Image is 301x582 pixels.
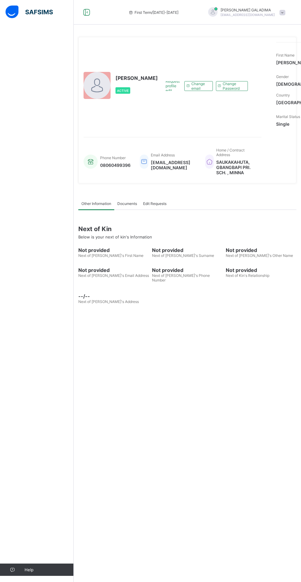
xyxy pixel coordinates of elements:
span: Not provided [226,267,296,273]
div: ABDULRAHMANGALADIMA [202,7,288,18]
span: Not provided [226,247,296,253]
span: Change email [191,81,208,91]
span: Not provided [152,247,223,253]
span: Active [117,89,129,92]
span: 08060499396 [100,163,131,168]
span: Gender [276,74,289,79]
span: Not provided [152,267,223,273]
span: Below is your next of kin's Information [78,234,152,239]
span: Home / Contract Address [216,148,244,157]
span: SAUKAKAHUTA, GBANGBAPI PRI. SCH. , MINNA [216,159,255,175]
span: Phone Number [100,155,126,160]
span: Marital Status [276,114,300,119]
span: Next of [PERSON_NAME]'s Phone Number [152,273,210,282]
span: Email Address [151,153,175,157]
span: Edit Requests [143,201,166,206]
span: Next of [PERSON_NAME]'s Address [78,299,139,304]
span: Change Password [223,81,243,91]
span: [EMAIL_ADDRESS][DOMAIN_NAME] [151,160,196,170]
span: Next of [PERSON_NAME]'s First Name [78,253,143,258]
span: Next of Kin's Relationship [226,273,269,278]
span: Help [25,567,73,572]
span: First Name [276,53,295,57]
span: Next of Kin [78,225,296,233]
span: [EMAIL_ADDRESS][DOMAIN_NAME] [221,13,275,17]
span: Not provided [78,247,149,253]
span: Next of [PERSON_NAME]'s Other Name [226,253,293,258]
img: safsims [6,6,53,18]
span: Documents [117,201,137,206]
span: Next of [PERSON_NAME]'s Email Address [78,273,149,278]
span: [PERSON_NAME] GALADIMA [221,8,275,12]
span: --/-- [78,293,149,299]
span: session/term information [128,10,178,15]
span: Country [276,93,290,97]
span: Next of [PERSON_NAME]'s Surname [152,253,214,258]
span: Request profile edit [166,79,180,93]
span: [PERSON_NAME] [115,75,158,81]
span: Not provided [78,267,149,273]
span: Other Information [81,201,111,206]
